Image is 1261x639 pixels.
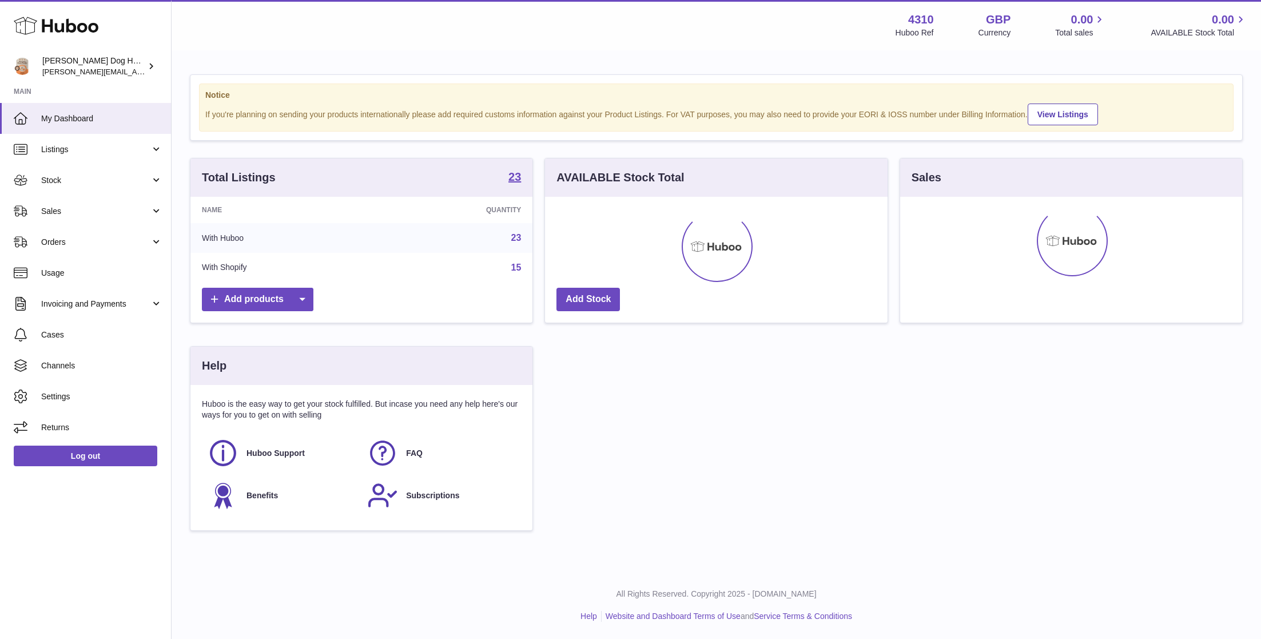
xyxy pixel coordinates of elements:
[246,490,278,501] span: Benefits
[202,170,276,185] h3: Total Listings
[406,490,459,501] span: Subscriptions
[1212,12,1234,27] span: 0.00
[978,27,1011,38] div: Currency
[754,612,852,621] a: Service Terms & Conditions
[1028,104,1098,125] a: View Listings
[41,237,150,248] span: Orders
[896,27,934,38] div: Huboo Ref
[208,438,356,469] a: Huboo Support
[606,612,741,621] a: Website and Dashboard Terms of Use
[205,90,1227,101] strong: Notice
[14,446,157,466] a: Log out
[41,360,162,371] span: Channels
[41,268,162,279] span: Usage
[41,391,162,402] span: Settings
[41,175,150,186] span: Stock
[181,589,1252,600] p: All Rights Reserved. Copyright 2025 - [DOMAIN_NAME]
[908,12,934,27] strong: 4310
[202,399,521,420] p: Huboo is the easy way to get your stock fulfilled. But incase you need any help here's our ways f...
[1151,12,1247,38] a: 0.00 AVAILABLE Stock Total
[602,611,852,622] li: and
[367,438,515,469] a: FAQ
[556,288,620,311] a: Add Stock
[190,223,375,253] td: With Huboo
[190,197,375,223] th: Name
[511,263,522,272] a: 15
[367,480,515,511] a: Subscriptions
[42,67,229,76] span: [PERSON_NAME][EMAIL_ADDRESS][DOMAIN_NAME]
[41,206,150,217] span: Sales
[986,12,1011,27] strong: GBP
[41,144,150,155] span: Listings
[912,170,941,185] h3: Sales
[508,171,521,182] strong: 23
[375,197,533,223] th: Quantity
[1055,12,1106,38] a: 0.00 Total sales
[208,480,356,511] a: Benefits
[190,253,375,283] td: With Shopify
[42,55,145,77] div: [PERSON_NAME] Dog House
[202,288,313,311] a: Add products
[511,233,522,243] a: 23
[556,170,684,185] h3: AVAILABLE Stock Total
[41,422,162,433] span: Returns
[41,299,150,309] span: Invoicing and Payments
[580,612,597,621] a: Help
[14,58,31,75] img: toby@hackneydoghouse.com
[406,448,423,459] span: FAQ
[1071,12,1093,27] span: 0.00
[41,330,162,340] span: Cases
[1055,27,1106,38] span: Total sales
[202,358,226,374] h3: Help
[41,113,162,124] span: My Dashboard
[246,448,305,459] span: Huboo Support
[1151,27,1247,38] span: AVAILABLE Stock Total
[205,102,1227,125] div: If you're planning on sending your products internationally please add required customs informati...
[508,171,521,185] a: 23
